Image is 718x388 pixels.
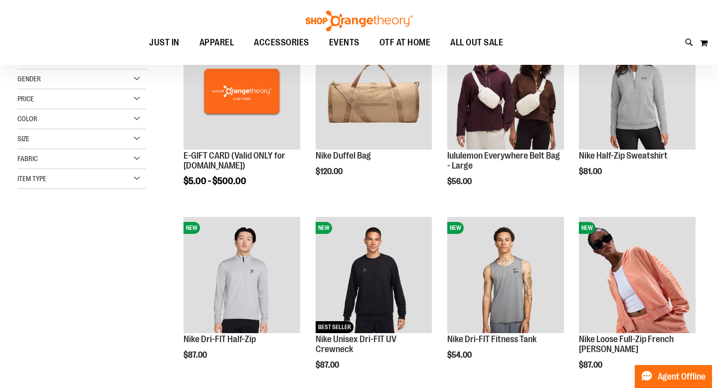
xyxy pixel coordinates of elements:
[316,33,432,150] img: Nike Duffel Bag
[183,33,300,151] a: E-GIFT CARD (Valid ONLY for ShopOrangetheory.com)NEW
[658,372,706,382] span: Agent Offline
[183,176,246,186] span: $5.00 - $500.00
[579,334,674,354] a: Nike Loose Full-Zip French [PERSON_NAME]
[183,217,300,335] a: Nike Dri-FIT Half-ZipNEW
[329,31,359,54] span: EVENTS
[447,151,560,171] a: lululemon Everywhere Belt Bag - Large
[579,222,595,234] span: NEW
[183,334,256,344] a: Nike Dri-FIT Half-Zip
[579,33,696,151] a: Nike Half-Zip SweatshirtNEW
[447,33,564,151] a: lululemon Everywhere Belt Bag - LargeNEW
[447,351,473,360] span: $54.00
[579,217,696,335] a: Nike Loose Full-Zip French Terry HoodieNEW
[17,155,38,163] span: Fabric
[316,222,332,234] span: NEW
[574,28,701,201] div: product
[316,361,341,370] span: $87.00
[442,28,569,211] div: product
[447,217,564,334] img: Nike Dri-FIT Fitness Tank
[17,175,46,183] span: Item Type
[183,351,208,360] span: $87.00
[183,33,300,150] img: E-GIFT CARD (Valid ONLY for ShopOrangetheory.com)
[183,222,200,234] span: NEW
[149,31,179,54] span: JUST IN
[254,31,309,54] span: ACCESSORIES
[579,151,668,161] a: Nike Half-Zip Sweatshirt
[316,151,371,161] a: Nike Duffel Bag
[304,10,414,31] img: Shop Orangetheory
[183,217,300,334] img: Nike Dri-FIT Half-Zip
[635,365,712,388] button: Agent Offline
[579,361,604,370] span: $87.00
[447,33,564,150] img: lululemon Everywhere Belt Bag - Large
[311,28,437,201] div: product
[199,31,234,54] span: APPAREL
[179,28,305,211] div: product
[17,95,34,103] span: Price
[316,334,396,354] a: Nike Unisex Dri-FIT UV Crewneck
[579,167,603,176] span: $81.00
[316,217,432,334] img: Nike Unisex Dri-FIT UV Crewneck
[447,217,564,335] a: Nike Dri-FIT Fitness TankNEW
[17,135,29,143] span: Size
[179,212,305,386] div: product
[316,33,432,151] a: Nike Duffel BagNEW
[447,222,464,234] span: NEW
[17,115,37,123] span: Color
[442,212,569,386] div: product
[183,151,285,171] a: E-GIFT CARD (Valid ONLY for [DOMAIN_NAME])
[316,321,354,333] span: BEST SELLER
[579,217,696,334] img: Nike Loose Full-Zip French Terry Hoodie
[450,31,503,54] span: ALL OUT SALE
[379,31,431,54] span: OTF AT HOME
[316,167,344,176] span: $120.00
[316,217,432,335] a: Nike Unisex Dri-FIT UV CrewneckNEWBEST SELLER
[17,75,41,83] span: Gender
[447,334,537,344] a: Nike Dri-FIT Fitness Tank
[447,177,473,186] span: $56.00
[579,33,696,150] img: Nike Half-Zip Sweatshirt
